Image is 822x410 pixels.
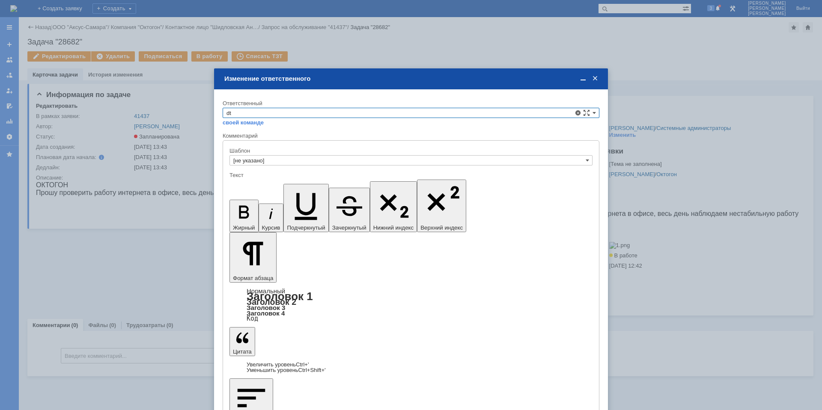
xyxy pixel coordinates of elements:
[259,204,284,232] button: Курсив
[229,172,591,178] div: Текст
[233,275,273,281] span: Формат абзаца
[229,200,259,232] button: Жирный
[298,367,326,373] span: Ctrl+Shift+'
[229,148,591,153] div: Шаблон
[417,180,466,232] button: Верхний индекс
[247,287,285,295] a: Нормальный
[329,188,370,232] button: Зачеркнутый
[591,75,599,83] span: Закрыть
[296,361,309,368] span: Ctrl+'
[579,75,587,83] span: Свернуть (Ctrl + M)
[223,100,598,106] div: Ответственный
[223,119,264,126] a: своей команде
[233,348,252,355] span: Цитата
[575,109,581,116] span: Удалить
[262,224,280,231] span: Курсив
[420,224,463,231] span: Верхний индекс
[229,327,255,356] button: Цитата
[247,310,285,317] a: Заголовок 4
[229,362,593,373] div: Цитата
[247,297,296,307] a: Заголовок 2
[370,181,417,232] button: Нижний индекс
[229,232,277,283] button: Формат абзаца
[247,290,313,303] a: Заголовок 1
[283,184,328,232] button: Подчеркнутый
[247,361,309,368] a: Increase
[583,109,590,116] span: Сложная форма
[247,367,326,373] a: Decrease
[373,224,414,231] span: Нижний индекс
[332,224,366,231] span: Зачеркнутый
[247,304,285,311] a: Заголовок 3
[287,224,325,231] span: Подчеркнутый
[223,132,599,140] div: Комментарий
[247,315,258,322] a: Код
[229,288,593,322] div: Формат абзаца
[233,224,255,231] span: Жирный
[224,75,599,83] div: Изменение ответственного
